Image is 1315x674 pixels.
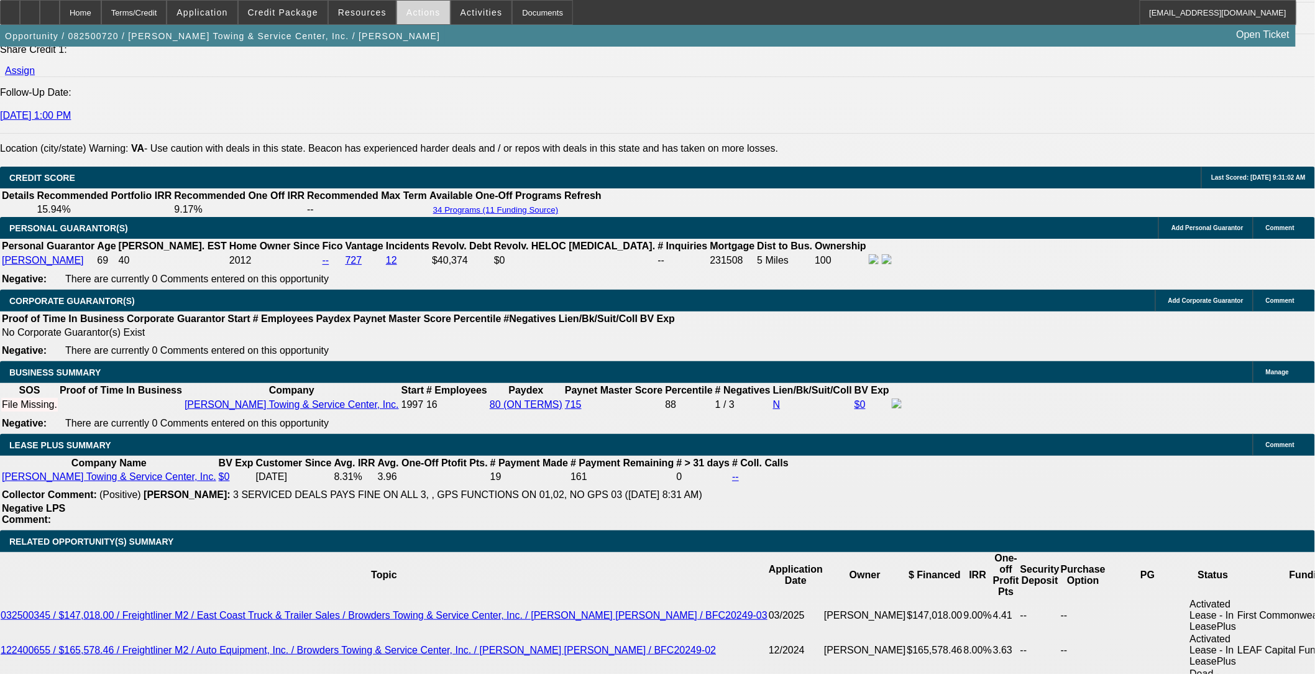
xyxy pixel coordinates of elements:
a: -- [323,255,329,265]
b: #Negatives [504,313,557,324]
a: $0 [219,471,230,482]
b: Vantage [346,241,383,251]
span: PERSONAL GUARANTOR(S) [9,223,128,233]
a: 12 [386,255,397,265]
span: Credit Package [248,7,318,17]
td: Activated Lease - In LeasePlus [1189,598,1237,633]
b: Mortgage [710,241,755,251]
td: [PERSON_NAME] [823,633,907,668]
span: BUSINESS SUMMARY [9,367,101,377]
b: [PERSON_NAME]: [144,489,231,500]
b: Paydex [316,313,351,324]
td: $40,374 [431,254,492,267]
span: Comment [1266,441,1294,448]
b: Dist to Bus. [758,241,813,251]
td: -- [306,203,428,216]
div: 1 / 3 [715,399,771,410]
td: 1997 [401,398,424,412]
th: Proof of Time In Business [1,313,125,325]
b: # Coll. Calls [732,458,789,468]
td: -- [1020,598,1060,633]
b: Negative: [2,418,47,428]
td: 03/2025 [768,598,823,633]
td: 3.96 [377,471,488,483]
button: Application [167,1,237,24]
span: CREDIT SCORE [9,173,75,183]
span: 2012 [229,255,252,265]
td: -- [1060,598,1106,633]
th: Recommended Portfolio IRR [36,190,172,202]
a: -- [732,471,739,482]
td: 4.41 [992,598,1020,633]
td: 161 [570,471,674,483]
td: 231508 [710,254,756,267]
span: Actions [406,7,441,17]
span: Application [176,7,227,17]
b: Customer Since [256,458,332,468]
td: 5 Miles [757,254,813,267]
span: Comment [1266,224,1294,231]
td: 40 [118,254,227,267]
b: Negative LPS Comment: [2,503,65,525]
b: Ownership [815,241,866,251]
td: 8.00% [963,633,992,668]
b: Paynet Master Score [354,313,451,324]
b: Home Owner Since [229,241,320,251]
td: 12/2024 [768,633,823,668]
th: Available One-Off Programs [429,190,563,202]
b: Avg. IRR [334,458,375,468]
b: # > 31 days [677,458,730,468]
button: Actions [397,1,450,24]
td: 9.00% [963,598,992,633]
span: LEASE PLUS SUMMARY [9,440,111,450]
img: linkedin-icon.png [882,254,892,264]
td: Activated Lease - In LeasePlus [1189,633,1237,668]
td: 0 [676,471,731,483]
b: Incidents [386,241,429,251]
span: There are currently 0 Comments entered on this opportunity [65,274,329,284]
span: (Positive) [99,489,141,500]
b: # Payment Remaining [570,458,674,468]
a: Open Ticket [1232,24,1294,45]
th: One-off Profit Pts [992,552,1020,598]
span: Add Corporate Guarantor [1168,297,1244,304]
a: 727 [346,255,362,265]
td: [DATE] [255,471,332,483]
th: Refresh [564,190,602,202]
span: RELATED OPPORTUNITY(S) SUMMARY [9,537,173,547]
td: 69 [96,254,116,267]
b: Avg. One-Off Ptofit Pts. [378,458,488,468]
th: $ Financed [907,552,963,598]
b: Fico [323,241,343,251]
td: $147,018.00 [907,598,963,633]
b: BV Exp [640,313,675,324]
th: Status [1189,552,1237,598]
a: [PERSON_NAME] [2,255,84,265]
div: File Missing. [2,399,57,410]
th: Owner [823,552,907,598]
a: $0 [855,399,866,410]
th: PG [1106,552,1189,598]
b: Revolv. HELOC [MEDICAL_DATA]. [494,241,656,251]
span: 3 SERVICED DEALS PAYS FINE ON ALL 3, , GPS FUNCTIONS ON 01,02, NO GPS 03 ([DATE] 8:31 AM) [233,489,702,500]
td: $0 [493,254,656,267]
th: Recommended Max Term [306,190,428,202]
a: [PERSON_NAME] Towing & Service Center, Inc. [2,471,216,482]
b: Start [227,313,250,324]
b: Corporate Guarantor [127,313,225,324]
td: 15.94% [36,203,172,216]
b: Company [269,385,314,395]
b: VA [131,143,144,154]
span: Opportunity / 082500720 / [PERSON_NAME] Towing & Service Center, Inc. / [PERSON_NAME] [5,31,440,41]
b: Personal Guarantor [2,241,94,251]
td: -- [657,254,708,267]
td: 100 [814,254,867,267]
span: Last Scored: [DATE] 9:31:02 AM [1211,174,1306,181]
span: Activities [460,7,503,17]
td: 19 [490,471,569,483]
td: 8.31% [334,471,376,483]
th: Application Date [768,552,823,598]
span: Add Personal Guarantor [1171,224,1244,231]
b: # Negatives [715,385,771,395]
b: # Employees [253,313,314,324]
